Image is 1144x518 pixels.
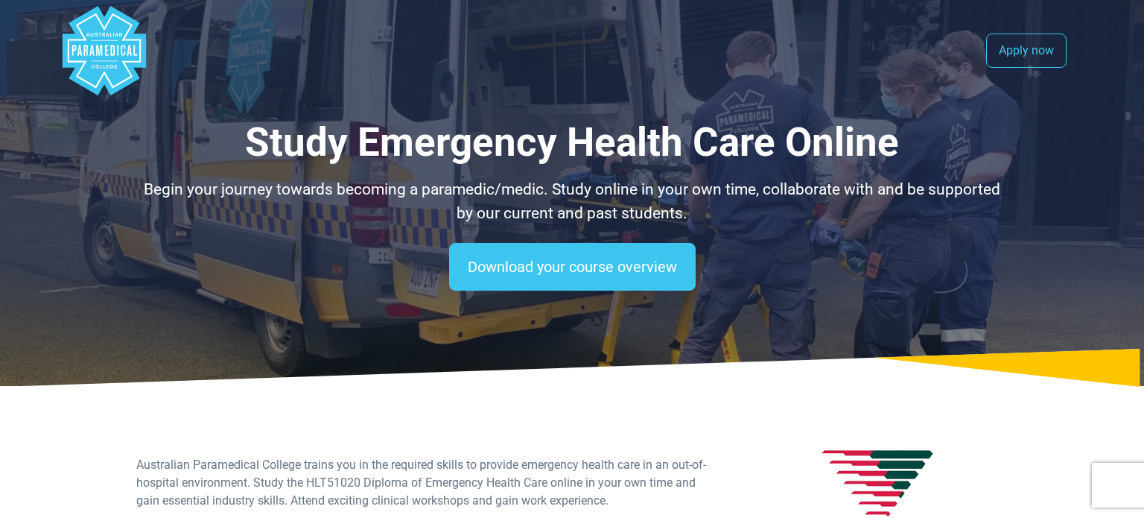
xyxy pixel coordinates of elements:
a: Apply now [986,34,1067,68]
div: Australian Paramedical College [60,6,149,95]
p: Begin your journey towards becoming a paramedic/medic. Study online in your own time, collaborate... [136,178,1008,225]
a: Download your course overview [449,243,696,291]
h1: Study Emergency Health Care Online [136,119,1008,166]
p: Australian Paramedical College trains you in the required skills to provide emergency health care... [136,456,711,510]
